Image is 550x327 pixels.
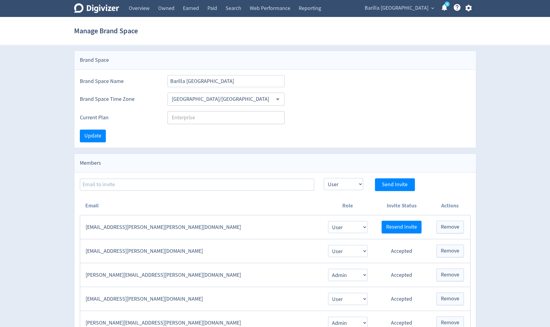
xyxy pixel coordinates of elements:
label: Current Plan [80,114,158,121]
span: Remove [441,248,459,254]
h1: Manage Brand Space [74,21,138,41]
td: [EMAIL_ADDRESS][PERSON_NAME][DOMAIN_NAME] [80,287,322,311]
th: Invite Status [373,197,430,215]
input: Email to invite [80,179,314,191]
th: Actions [430,197,470,215]
th: Email [80,197,322,215]
label: Brand Space Time Zone [80,95,158,103]
td: Accepted [373,287,430,311]
span: Remove [441,224,459,230]
button: Send Invite [375,178,415,191]
a: 5 [444,2,450,7]
td: Accepted [373,239,430,263]
button: Barilla [GEOGRAPHIC_DATA] [363,3,436,13]
span: Update [84,133,101,139]
span: Remove [441,320,459,325]
span: Remove [441,272,459,278]
input: Select Timezone [169,94,273,104]
input: Brand Space [168,75,285,87]
button: Remove [436,269,464,281]
button: Open [273,94,282,104]
div: Brand Space [74,51,476,70]
button: Resend Invite [382,221,421,233]
span: expand_more [430,5,435,11]
button: Update [80,130,106,142]
th: Role [322,197,373,215]
td: [EMAIL_ADDRESS][PERSON_NAME][PERSON_NAME][DOMAIN_NAME] [80,215,322,239]
div: Members [74,154,476,173]
button: Remove [436,221,464,233]
span: Send Invite [382,182,408,187]
td: [EMAIL_ADDRESS][PERSON_NAME][DOMAIN_NAME] [80,239,322,263]
text: 5 [446,2,447,6]
td: Accepted [373,263,430,287]
button: Remove [436,292,464,305]
label: Brand Space Name [80,78,158,85]
button: Remove [436,245,464,257]
span: Resend Invite [386,224,417,230]
span: Barilla [GEOGRAPHIC_DATA] [365,3,428,13]
span: Remove [441,296,459,302]
td: [PERSON_NAME][EMAIL_ADDRESS][PERSON_NAME][DOMAIN_NAME] [80,263,322,287]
